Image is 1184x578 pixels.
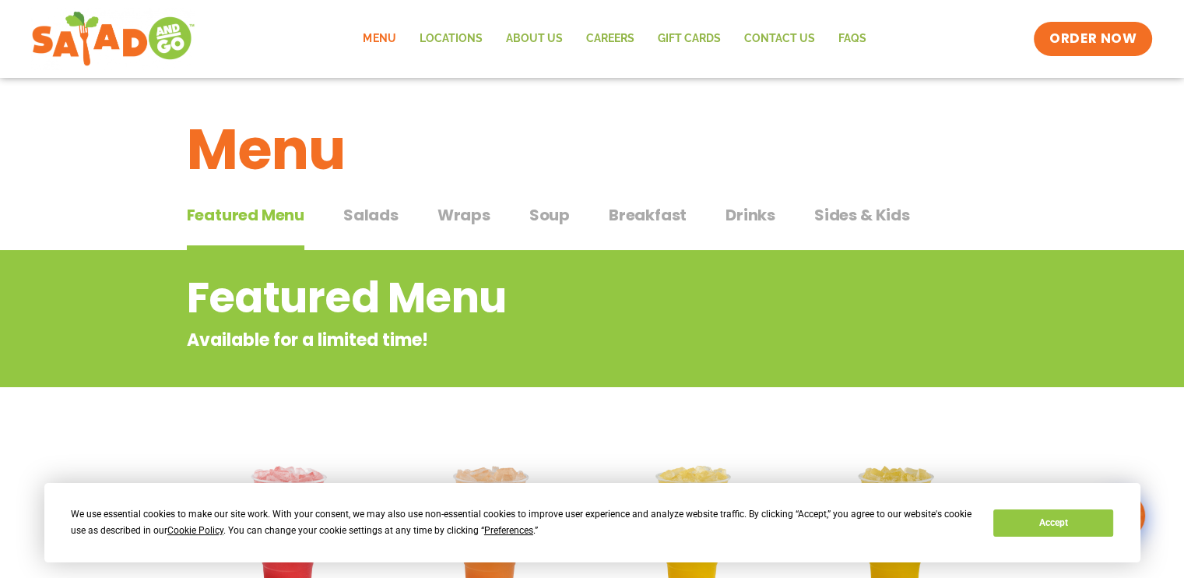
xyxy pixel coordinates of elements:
[732,21,826,57] a: Contact Us
[71,506,975,539] div: We use essential cookies to make our site work. With your consent, we may also use non-essential ...
[609,203,687,227] span: Breakfast
[726,203,775,227] span: Drinks
[437,203,490,227] span: Wraps
[529,203,570,227] span: Soup
[343,203,399,227] span: Salads
[494,21,574,57] a: About Us
[826,21,877,57] a: FAQs
[574,21,645,57] a: Careers
[351,21,407,57] a: Menu
[993,509,1113,537] button: Accept
[1034,22,1152,56] a: ORDER NOW
[187,203,304,227] span: Featured Menu
[31,8,195,70] img: new-SAG-logo-768×292
[187,107,998,192] h1: Menu
[187,327,873,353] p: Available for a limited time!
[484,525,533,536] span: Preferences
[167,525,223,536] span: Cookie Policy
[1049,30,1137,48] span: ORDER NOW
[351,21,877,57] nav: Menu
[407,21,494,57] a: Locations
[187,266,873,330] h2: Featured Menu
[645,21,732,57] a: GIFT CARDS
[187,198,998,251] div: Tabbed content
[814,203,910,227] span: Sides & Kids
[44,483,1140,562] div: Cookie Consent Prompt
